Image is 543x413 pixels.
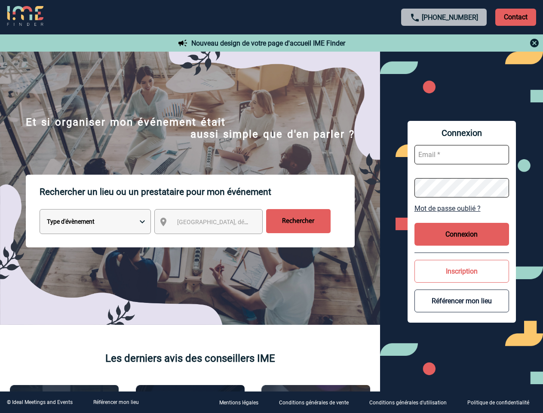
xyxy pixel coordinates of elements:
[212,398,272,407] a: Mentions légales
[362,398,460,407] a: Conditions générales d'utilisation
[272,398,362,407] a: Conditions générales de vente
[467,400,529,406] p: Politique de confidentialité
[414,290,509,312] button: Référencer mon lieu
[414,145,509,164] input: Email *
[414,223,509,246] button: Connexion
[410,12,420,23] img: call-24-px.png
[177,219,297,225] span: [GEOGRAPHIC_DATA], département, région...
[7,399,73,405] div: © Ideal Meetings and Events
[40,175,355,209] p: Rechercher un lieu ou un prestataire pour mon événement
[219,400,258,406] p: Mentions légales
[414,260,509,283] button: Inscription
[460,398,543,407] a: Politique de confidentialité
[266,209,331,233] input: Rechercher
[495,9,536,26] p: Contact
[422,13,478,22] a: [PHONE_NUMBER]
[93,399,139,405] a: Référencer mon lieu
[414,128,509,138] span: Connexion
[279,400,349,406] p: Conditions générales de vente
[369,400,447,406] p: Conditions générales d'utilisation
[414,204,509,213] a: Mot de passe oublié ?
